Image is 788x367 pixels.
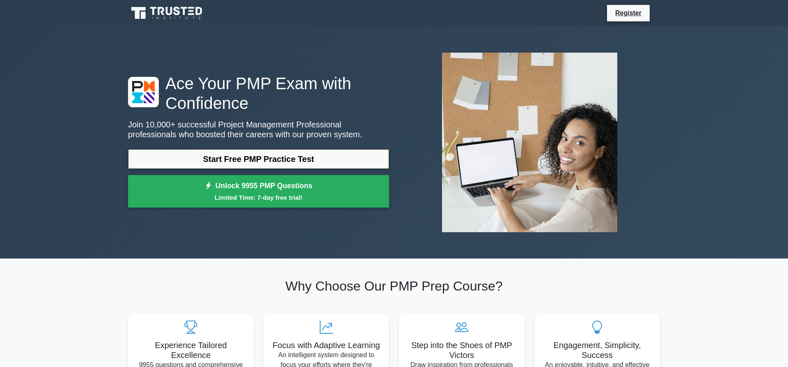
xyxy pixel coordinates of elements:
[270,340,383,350] h5: Focus with Adaptive Learning
[541,340,653,360] h5: Engagement, Simplicity, Success
[128,278,660,294] h2: Why Choose Our PMP Prep Course?
[610,8,646,18] a: Register
[128,149,389,169] a: Start Free PMP Practice Test
[128,74,389,113] h1: Ace Your PMP Exam with Confidence
[128,175,389,208] a: Unlock 9955 PMP QuestionsLimited Time: 7-day free trial!
[128,120,389,139] p: Join 10,000+ successful Project Management Professional professionals who boosted their careers w...
[135,340,247,360] h5: Experience Tailored Excellence
[138,193,379,202] small: Limited Time: 7-day free trial!
[405,340,518,360] h5: Step into the Shoes of PMP Victors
